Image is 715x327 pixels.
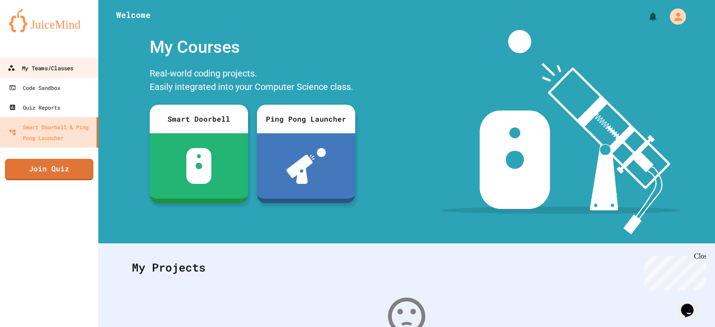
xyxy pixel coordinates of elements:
iframe: chat widget [641,252,706,290]
div: Chat with us now!Close [4,4,62,57]
img: sdb-white.svg [186,148,212,184]
div: My Teams/Classes [8,63,73,74]
div: My Notifications [631,9,660,24]
div: Quiz Reports [9,102,60,113]
div: My Courses [145,30,360,64]
img: logo-orange.svg [9,9,89,32]
div: Real-world coding projects. Easily integrated into your Computer Science class. [145,64,360,98]
img: ppl-with-ball.png [286,148,326,184]
a: Join Quiz [5,159,93,180]
div: Ping Pong Launcher [257,105,355,133]
div: Code Sandbox [9,82,60,93]
div: Smart Doorbell [150,105,248,133]
img: banner-image-my-projects.png [441,30,681,234]
iframe: chat widget [677,291,706,318]
div: My Account [660,6,688,27]
div: Smart Doorbell & Ping Pong Launcher [9,122,93,143]
div: My Projects [123,250,690,285]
